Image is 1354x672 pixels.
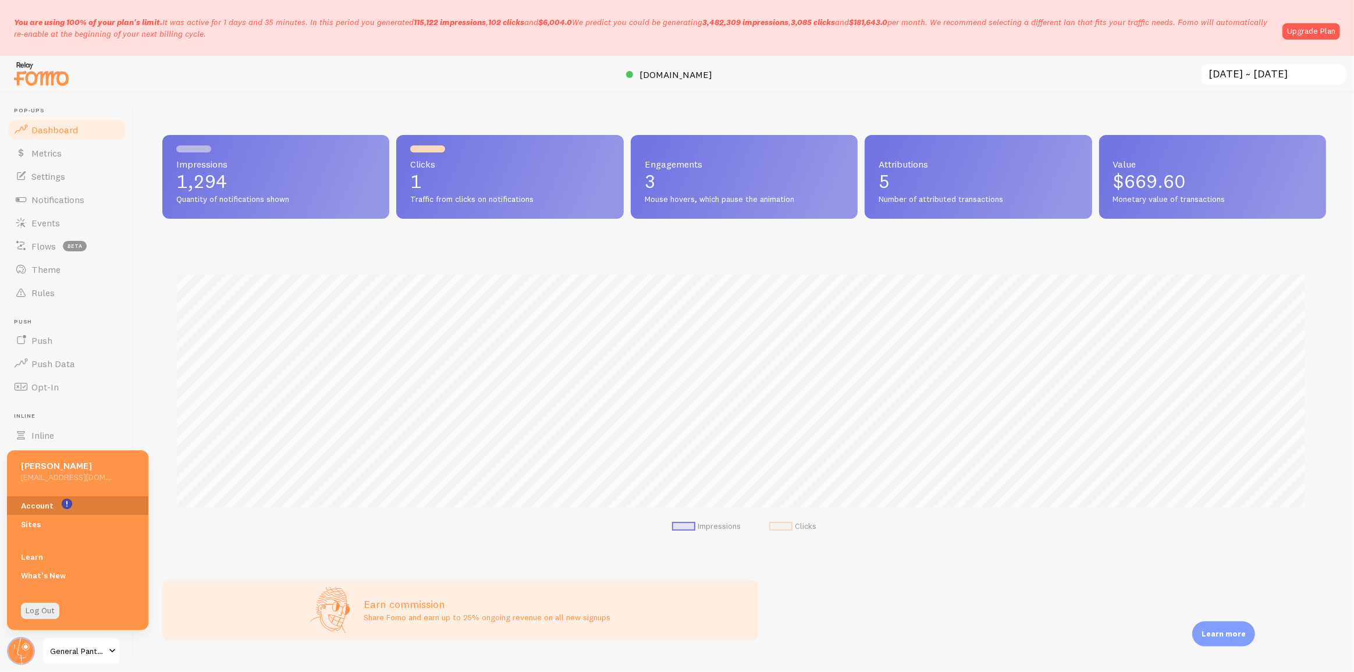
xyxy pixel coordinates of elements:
span: You are using 100% of your plan's limit. [14,17,162,27]
span: Theme [31,264,61,275]
span: Dashboard [31,124,78,136]
span: Impressions [176,159,375,169]
b: 3,085 clicks [791,17,835,27]
a: Push [7,329,127,352]
svg: <p>Watch New Feature Tutorials!</p> [62,499,72,509]
p: Share Fomo and earn up to 25% ongoing revenue on all new signups [364,611,610,623]
a: What's New [7,566,148,585]
a: Inline [7,424,127,447]
span: Traffic from clicks on notifications [410,194,609,205]
span: Mouse hovers, which pause the animation [645,194,844,205]
a: Learn [7,547,148,566]
a: Metrics [7,141,127,165]
span: $669.60 [1113,170,1186,193]
li: Clicks [769,521,817,532]
span: Engagements [645,159,844,169]
span: Inline [14,413,127,420]
span: Settings [31,170,65,182]
b: 102 clicks [488,17,524,27]
p: It was active for 1 days and 35 minutes. In this period you generated We predict you could be gen... [14,16,1275,40]
p: 1 [410,172,609,191]
span: Metrics [31,147,62,159]
a: Log Out [21,603,59,619]
span: Value [1113,159,1312,169]
b: 115,122 impressions [414,17,486,27]
span: Clicks [410,159,609,169]
p: Learn more [1202,628,1246,639]
span: Rules [31,287,55,298]
span: Monetary value of transactions [1113,194,1312,205]
p: 3 [645,172,844,191]
b: $6,004.0 [538,17,572,27]
span: , and [702,17,887,27]
span: Push [31,335,52,346]
a: Opt-In [7,375,127,399]
span: Push Data [31,358,75,369]
span: Push [14,318,127,326]
h3: Earn commission [364,598,610,611]
a: Flows beta [7,234,127,258]
p: 1,294 [176,172,375,191]
span: , and [414,17,572,27]
a: Dashboard [7,118,127,141]
span: beta [63,241,87,251]
a: Theme [7,258,127,281]
b: $181,643.0 [849,17,887,27]
img: fomo-relay-logo-orange.svg [12,59,70,88]
li: Impressions [672,521,741,532]
p: 5 [879,172,1078,191]
a: Rules [7,281,127,304]
div: Learn more [1192,621,1255,646]
a: Events [7,211,127,234]
span: Quantity of notifications shown [176,194,375,205]
a: Account [7,496,148,515]
a: Notifications [7,188,127,211]
span: General Pants Co. [50,644,105,658]
span: Events [31,217,60,229]
span: Inline [31,429,54,441]
span: Attributions [879,159,1078,169]
span: Flows [31,240,56,252]
a: Settings [7,165,127,188]
a: Upgrade Plan [1282,23,1340,40]
a: Push Data [7,352,127,375]
a: Sites [7,515,148,534]
a: General Pants Co. [42,637,120,665]
h5: [PERSON_NAME] [21,460,111,472]
span: Opt-In [31,381,59,393]
span: Number of attributed transactions [879,194,1078,205]
b: 3,482,309 impressions [702,17,788,27]
span: Notifications [31,194,84,205]
span: Pop-ups [14,107,127,115]
h5: [EMAIL_ADDRESS][DOMAIN_NAME] [21,472,111,482]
